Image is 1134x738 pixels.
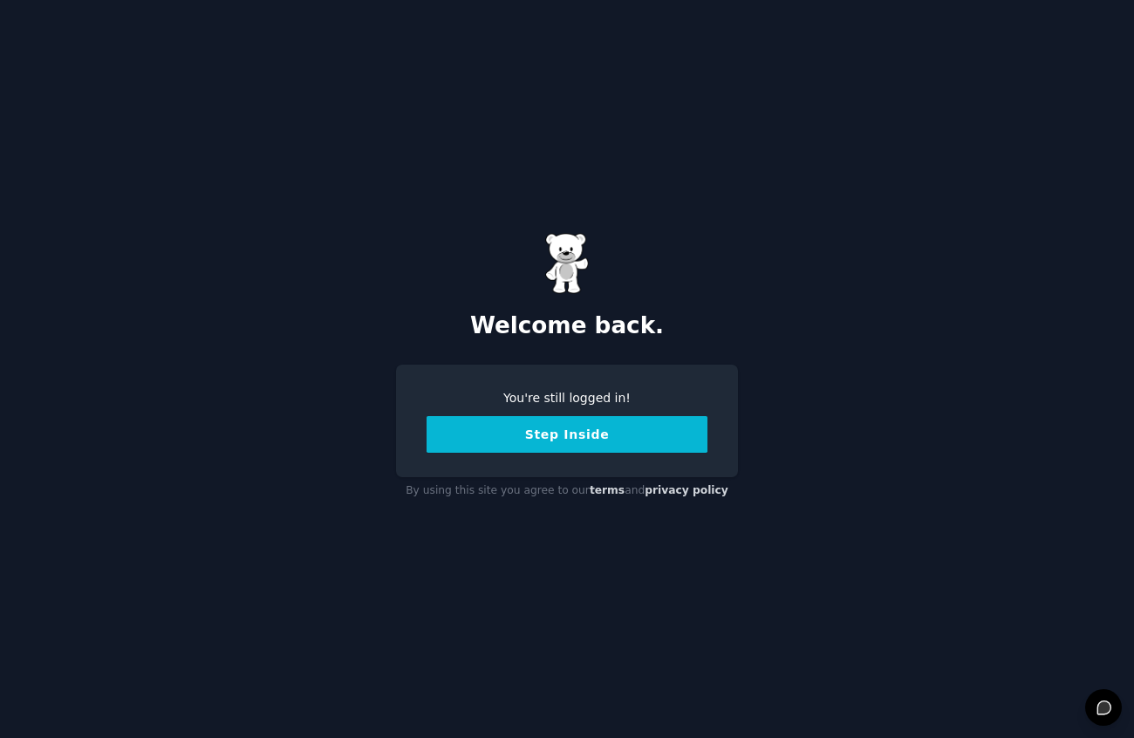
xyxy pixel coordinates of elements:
h2: Welcome back. [396,312,738,340]
a: privacy policy [645,484,728,496]
div: You're still logged in! [427,389,707,407]
button: Step Inside [427,416,707,453]
div: By using this site you agree to our and [396,477,738,505]
a: terms [590,484,625,496]
a: Step Inside [427,427,707,441]
img: Gummy Bear [545,233,589,294]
